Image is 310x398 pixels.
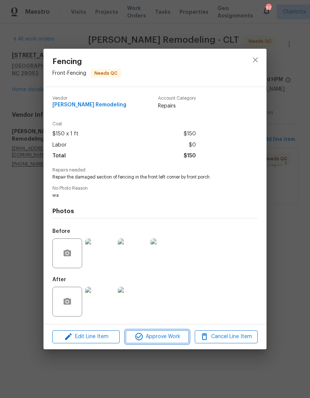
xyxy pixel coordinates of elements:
[266,4,271,12] div: 62
[52,229,70,234] h5: Before
[52,192,237,199] span: wa
[52,151,66,161] span: Total
[52,129,78,139] span: $150 x 1 ft
[52,140,67,151] span: Labor
[246,51,264,69] button: close
[126,330,188,343] button: Approve Work
[158,102,196,110] span: Repairs
[52,96,126,101] span: Vendor
[52,277,66,282] h5: After
[55,332,117,341] span: Edit Line Item
[197,332,255,341] span: Cancel Line Item
[52,102,126,108] span: [PERSON_NAME] Remodeling
[52,186,258,191] span: No Photo Reason
[184,151,196,161] span: $150
[189,140,196,151] span: $0
[52,168,258,173] span: Repairs needed
[128,332,186,341] span: Approve Work
[52,58,121,66] span: Fencing
[52,208,258,215] h4: Photos
[52,174,237,180] span: Repair the damaged section of fencing in the front left corner by front porch
[52,122,196,126] span: Cost
[184,129,196,139] span: $150
[195,330,258,343] button: Cancel Line Item
[52,71,86,76] span: Front - Fencing
[91,70,120,77] span: Needs QC
[158,96,196,101] span: Account Category
[52,330,120,343] button: Edit Line Item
